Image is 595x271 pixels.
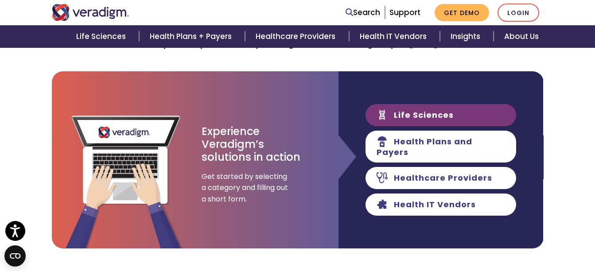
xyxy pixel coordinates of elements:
a: Get Demo [435,4,489,21]
a: Healthcare Providers [245,25,349,48]
span: Get started by selecting a category and filling out a short form. [202,171,290,205]
a: About Us [494,25,549,48]
img: Veradigm logo [52,4,129,21]
a: Health Plans + Payers [139,25,245,48]
a: Search [346,7,380,19]
a: Life Sciences [66,25,139,48]
a: Support [389,7,420,18]
a: Health IT Vendors [349,25,440,48]
button: Open CMP widget [4,245,26,267]
strong: Explore the possibilities by booking time with a Veradigm expert [DATE]. [155,39,440,49]
a: Login [498,4,539,22]
a: Insights [440,25,494,48]
h3: Experience Veradigm’s solutions in action [202,125,301,163]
